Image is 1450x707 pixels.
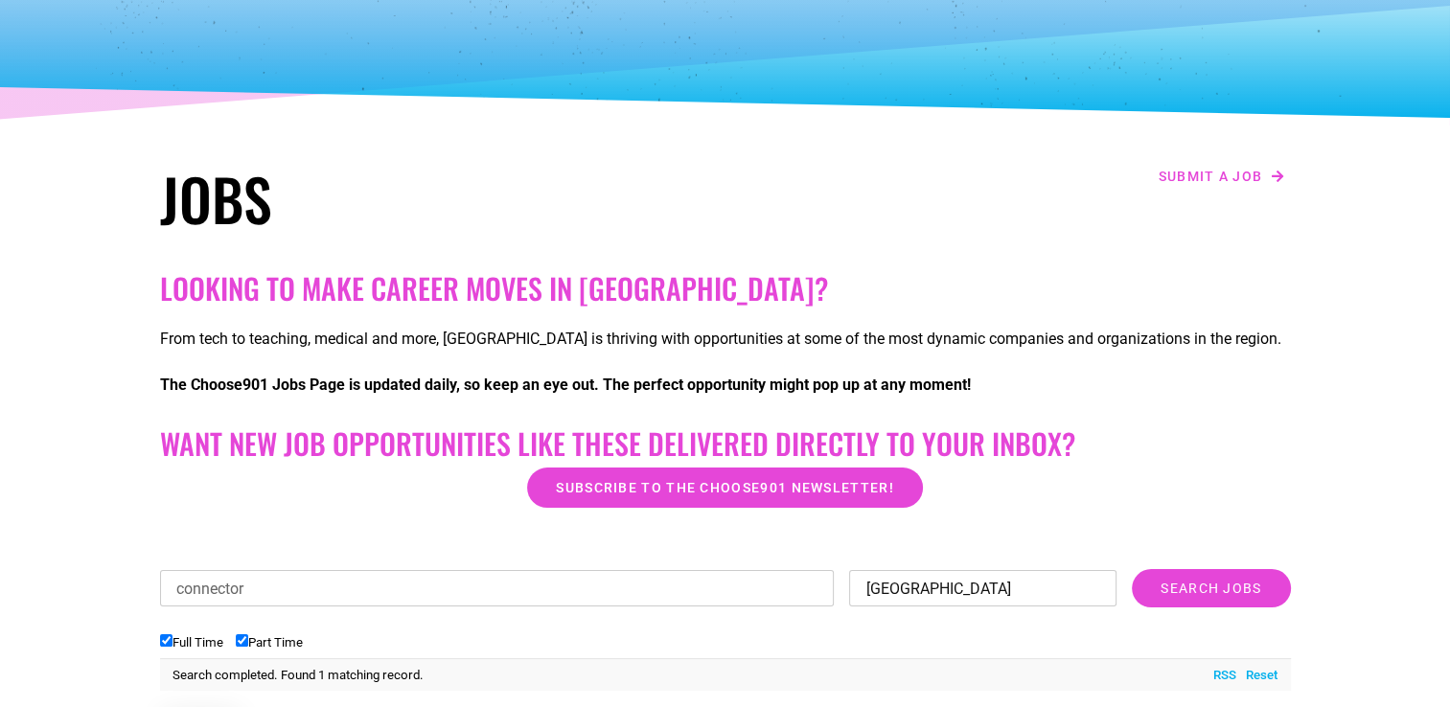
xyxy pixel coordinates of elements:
a: RSS [1204,666,1236,685]
span: Subscribe to the Choose901 newsletter! [556,481,893,494]
h2: Want New Job Opportunities like these Delivered Directly to your Inbox? [160,426,1291,461]
p: From tech to teaching, medical and more, [GEOGRAPHIC_DATA] is thriving with opportunities at some... [160,328,1291,351]
input: Search Jobs [1132,569,1290,607]
label: Full Time [160,635,223,650]
a: Submit a job [1153,164,1291,189]
h2: Looking to make career moves in [GEOGRAPHIC_DATA]? [160,271,1291,306]
span: Search completed. Found 1 matching record. [173,668,424,682]
a: Reset [1236,666,1277,685]
input: Location [849,570,1116,606]
a: Subscribe to the Choose901 newsletter! [527,468,922,508]
strong: The Choose901 Jobs Page is updated daily, so keep an eye out. The perfect opportunity might pop u... [160,376,971,394]
input: Full Time [160,634,173,647]
input: Keywords [160,570,835,606]
span: Submit a job [1159,170,1263,183]
h1: Jobs [160,164,716,233]
input: Part Time [236,634,248,647]
label: Part Time [236,635,303,650]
